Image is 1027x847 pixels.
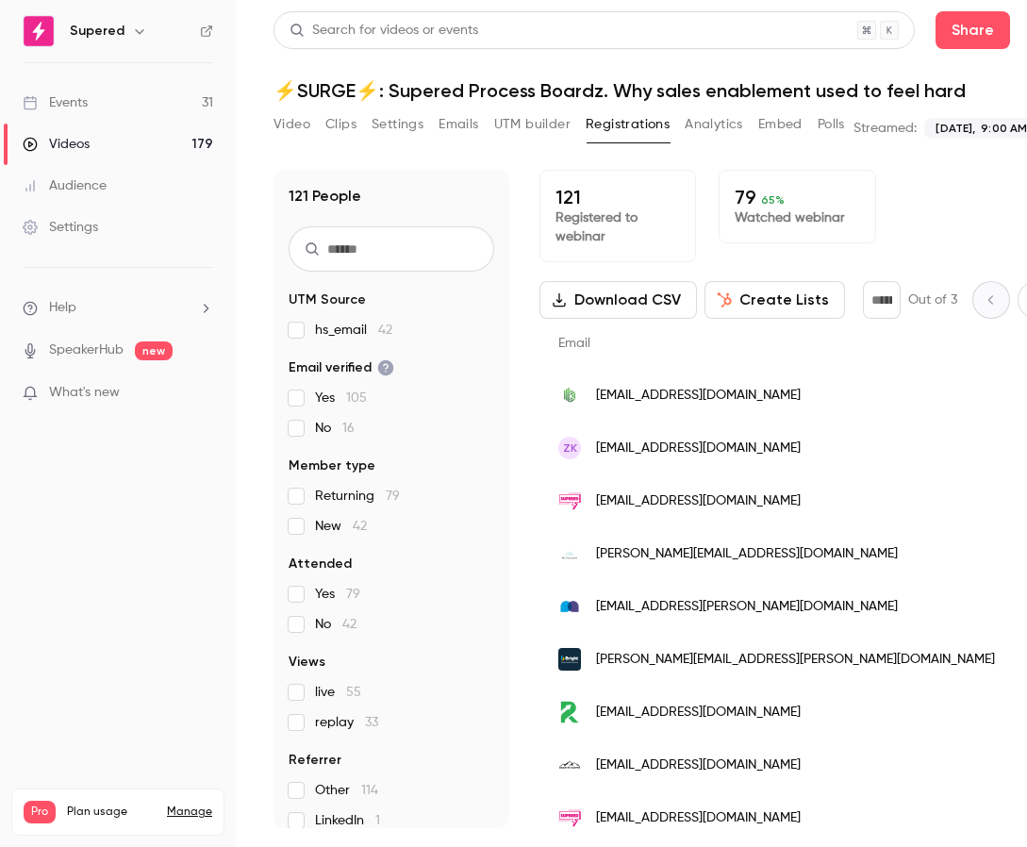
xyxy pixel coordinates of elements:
span: 16 [342,422,355,435]
button: Settings [372,109,423,140]
span: ZK [563,440,577,457]
li: help-dropdown-opener [23,298,213,318]
span: Member type [289,457,375,475]
img: Supered [24,16,54,46]
div: Search for videos or events [290,21,478,41]
span: [EMAIL_ADDRESS][PERSON_NAME][DOMAIN_NAME] [596,597,898,617]
span: Other [315,781,378,800]
span: UTM Source [289,291,366,309]
span: 9:00 AM [981,120,1027,137]
span: [EMAIL_ADDRESS][DOMAIN_NAME] [596,756,801,775]
img: supered.io [558,806,581,829]
span: hs_email [315,321,392,340]
span: 79 [346,588,360,601]
h1: 121 People [289,185,361,208]
img: graniteslopes.com [558,754,581,776]
span: replay [315,713,378,732]
button: Embed [758,109,803,140]
span: [EMAIL_ADDRESS][DOMAIN_NAME] [596,491,801,511]
button: Video [273,109,310,140]
span: [EMAIL_ADDRESS][DOMAIN_NAME] [596,808,801,828]
span: Plan usage [67,805,156,820]
span: Yes [315,585,360,604]
a: SpeakerHub [49,340,124,360]
a: Manage [167,805,212,820]
span: Returning [315,487,400,506]
span: [EMAIL_ADDRESS][DOMAIN_NAME] [596,703,801,722]
p: Watched webinar [735,208,859,227]
p: Out of 3 [908,291,957,309]
span: Email verified [289,358,394,377]
span: 42 [378,324,392,337]
span: No [315,419,355,438]
button: Emails [439,109,478,140]
span: Referrer [289,751,341,770]
span: Pro [24,801,56,823]
span: 42 [353,520,367,533]
p: 79 [735,186,859,208]
span: 79 [386,490,400,503]
span: 1 [375,814,380,827]
span: 42 [342,618,356,631]
span: 105 [346,391,367,405]
span: No [315,615,356,634]
span: Attended [289,555,352,573]
span: Help [49,298,76,318]
p: 121 [555,186,680,208]
img: revpartners.io [558,701,581,723]
span: 33 [365,716,378,729]
p: Registered to webinar [555,208,680,246]
span: [PERSON_NAME][EMAIL_ADDRESS][DOMAIN_NAME] [596,544,898,564]
button: Share [936,11,1010,49]
div: Videos [23,135,90,154]
span: [PERSON_NAME][EMAIL_ADDRESS][PERSON_NAME][DOMAIN_NAME] [596,650,995,670]
button: UTM builder [494,109,571,140]
div: Settings [23,218,98,237]
span: [EMAIL_ADDRESS][DOMAIN_NAME] [596,386,801,406]
div: Audience [23,176,107,195]
span: 65 % [761,193,785,207]
span: Email [558,337,590,350]
span: [DATE], [936,120,975,137]
button: Analytics [685,109,743,140]
span: LinkedIn [315,811,380,830]
div: Events [23,93,88,112]
span: live [315,683,361,702]
img: supered.io [558,490,581,512]
span: 55 [346,686,361,699]
section: facet-groups [289,291,494,830]
img: brightsg.com [558,648,581,671]
h6: Supered [70,22,124,41]
span: New [315,517,367,536]
span: 114 [361,784,378,797]
span: new [135,341,173,360]
img: triagestaff.com [558,595,581,618]
button: Create Lists [704,281,845,319]
img: blumountain.me [558,542,581,565]
iframe: Noticeable Trigger [190,385,213,402]
span: What's new [49,383,120,403]
span: [EMAIL_ADDRESS][DOMAIN_NAME] [596,439,801,458]
span: Yes [315,389,367,407]
button: Download CSV [539,281,697,319]
button: Polls [818,109,845,140]
button: Clips [325,109,356,140]
span: Views [289,653,325,672]
img: batesgroup.com [558,384,581,407]
p: Streamed: [853,119,917,138]
button: Registrations [586,109,670,140]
